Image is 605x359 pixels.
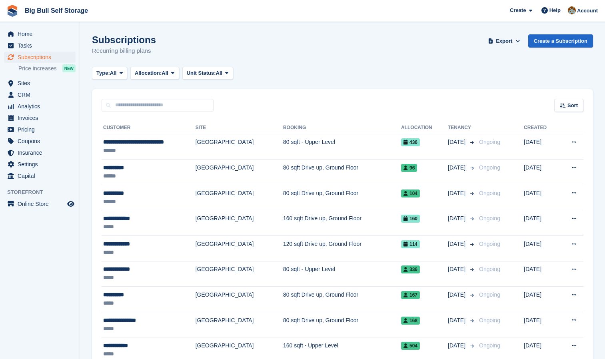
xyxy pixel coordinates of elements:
td: [GEOGRAPHIC_DATA] [196,160,283,185]
a: Create a Subscription [528,34,593,48]
span: 436 [401,138,420,146]
td: [DATE] [524,185,558,210]
th: Customer [102,122,196,134]
td: [DATE] [524,236,558,261]
th: Site [196,122,283,134]
span: Insurance [18,147,66,158]
span: 160 [401,215,420,223]
span: Storefront [7,188,80,196]
span: Ongoing [479,215,500,221]
a: menu [4,78,76,89]
span: [DATE] [448,316,467,325]
span: Ongoing [479,241,500,247]
a: Price increases NEW [18,64,76,73]
span: [DATE] [448,138,467,146]
span: Ongoing [479,317,500,323]
td: 80 sqft Drive up, Ground Floor [283,312,401,337]
td: [GEOGRAPHIC_DATA] [196,236,283,261]
span: Invoices [18,112,66,124]
span: Ongoing [479,139,500,145]
span: Capital [18,170,66,181]
div: NEW [62,64,76,72]
a: menu [4,89,76,100]
span: 114 [401,240,420,248]
span: Settings [18,159,66,170]
h1: Subscriptions [92,34,156,45]
a: menu [4,28,76,40]
td: [DATE] [524,210,558,236]
a: menu [4,101,76,112]
td: [DATE] [524,261,558,287]
td: [DATE] [524,312,558,337]
td: [GEOGRAPHIC_DATA] [196,134,283,160]
span: Sites [18,78,66,89]
span: Analytics [18,101,66,112]
span: Account [577,7,598,15]
span: Create [510,6,526,14]
a: menu [4,136,76,147]
td: [GEOGRAPHIC_DATA] [196,312,283,337]
a: menu [4,124,76,135]
span: Sort [567,102,578,110]
td: [GEOGRAPHIC_DATA] [196,287,283,312]
th: Created [524,122,558,134]
span: 167 [401,291,420,299]
span: Type: [96,69,110,77]
span: Ongoing [479,266,500,272]
span: [DATE] [448,214,467,223]
span: Ongoing [479,291,500,298]
a: menu [4,198,76,209]
th: Allocation [401,122,448,134]
td: 80 sqft Drive up, Ground Floor [283,185,401,210]
a: menu [4,112,76,124]
span: CRM [18,89,66,100]
span: [DATE] [448,164,467,172]
button: Type: All [92,67,127,80]
span: 168 [401,317,420,325]
a: menu [4,170,76,181]
th: Tenancy [448,122,476,134]
span: Home [18,28,66,40]
button: Unit Status: All [182,67,233,80]
td: 160 sqft Drive up, Ground Floor [283,210,401,236]
td: 80 sqft Drive up, Ground Floor [283,287,401,312]
span: Unit Status: [187,69,216,77]
span: 504 [401,342,420,350]
img: stora-icon-8386f47178a22dfd0bd8f6a31ec36ba5ce8667c1dd55bd0f319d3a0aa187defe.svg [6,5,18,17]
td: [DATE] [524,287,558,312]
td: 80 sqft - Upper Level [283,261,401,287]
p: Recurring billing plans [92,46,156,56]
td: 80 sqft - Upper Level [283,134,401,160]
span: All [216,69,223,77]
img: Mike Llewellen Palmer [568,6,576,14]
td: 120 sqft Drive up, Ground Floor [283,236,401,261]
a: menu [4,159,76,170]
button: Allocation: All [130,67,179,80]
span: Ongoing [479,190,500,196]
span: Allocation: [135,69,162,77]
span: 104 [401,189,420,197]
span: [DATE] [448,240,467,248]
span: [DATE] [448,189,467,197]
span: Subscriptions [18,52,66,63]
td: [GEOGRAPHIC_DATA] [196,185,283,210]
td: [DATE] [524,134,558,160]
span: Ongoing [479,342,500,349]
span: [DATE] [448,341,467,350]
th: Booking [283,122,401,134]
a: Big Bull Self Storage [22,4,91,17]
span: Price increases [18,65,57,72]
span: Tasks [18,40,66,51]
span: Ongoing [479,164,500,171]
span: 336 [401,265,420,273]
span: Online Store [18,198,66,209]
span: Pricing [18,124,66,135]
span: All [162,69,168,77]
a: Preview store [66,199,76,209]
span: Export [496,37,512,45]
td: 80 sqft Drive up, Ground Floor [283,160,401,185]
span: Help [549,6,561,14]
a: menu [4,52,76,63]
td: [GEOGRAPHIC_DATA] [196,261,283,287]
span: All [110,69,117,77]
